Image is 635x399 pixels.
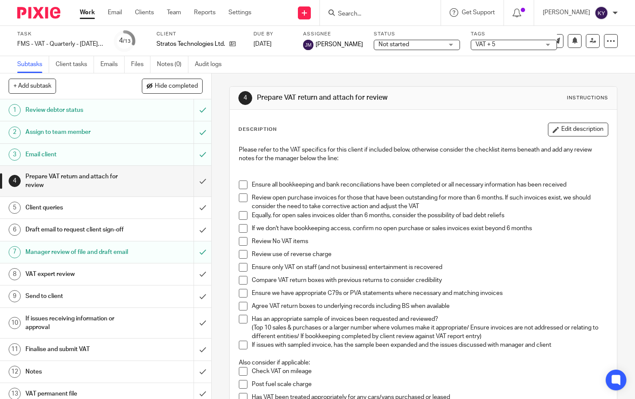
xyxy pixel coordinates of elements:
a: Files [131,56,150,73]
p: Agree VAT return boxes to underlying records including BS when available [252,302,608,310]
div: 4 [119,36,131,46]
h1: Client queries [25,201,132,214]
p: Please refer to the VAT specifics for this client if included below, otherwise consider the check... [239,146,608,163]
span: [PERSON_NAME] [316,40,363,49]
p: Review use of reverse charge [252,250,608,259]
button: + Add subtask [9,79,56,93]
a: Notes (0) [157,56,188,73]
div: 1 [9,104,21,116]
div: 4 [9,175,21,187]
img: svg%3E [303,40,313,50]
span: Hide completed [155,83,198,90]
p: Stratos Technologies Ltd. [156,40,225,48]
p: Ensure all bookkeeping and bank reconciliations have been completed or all necessary information ... [252,180,608,189]
h1: Prepare VAT return and attach for review [257,93,442,102]
p: If we don't have bookkeeping access, confirm no open purchase or sales invoices exist beyond 6 mo... [252,224,608,233]
div: 5 [9,202,21,214]
h1: VAT expert review [25,268,132,281]
label: Client [156,31,243,38]
div: 4 [238,91,252,105]
p: Review No VAT items [252,237,608,246]
h1: If issues receiving information or approval [25,312,132,334]
label: Status [374,31,460,38]
p: Has an appropriate sample of invoices been requested and reviewed? [252,315,608,323]
p: If issues with sampled invoice, has the sample been expanded and the issues discussed with manage... [252,341,608,349]
small: /13 [123,39,131,44]
div: 7 [9,246,21,258]
p: Compare VAT return boxes with previous returns to consider credibility [252,276,608,285]
div: 9 [9,290,21,302]
p: Review open purchase invoices for those that have been outstanding for more than 6 months. If suc... [252,193,608,211]
div: 2 [9,127,21,139]
div: 10 [9,317,21,329]
h1: Review debtor status [25,104,132,117]
h1: Assign to team member [25,126,132,139]
a: Subtasks [17,56,49,73]
button: Hide completed [142,79,203,93]
div: 6 [9,224,21,236]
input: Search [337,10,415,18]
a: Settings [228,8,251,17]
div: 12 [9,366,21,378]
a: Email [108,8,122,17]
span: Get Support [462,9,495,16]
a: Reports [194,8,216,17]
p: (Top 10 sales & purchases or a larger number where volumes make it appropriate/ Ensure invoices a... [252,323,608,341]
h1: Send to client [25,290,132,303]
div: Instructions [567,95,608,101]
span: [DATE] [253,41,272,47]
label: Task [17,31,103,38]
a: Clients [135,8,154,17]
div: FMS - VAT - Quarterly - May - July, 2025 [17,40,103,48]
p: Equally, for open sales invoices older than 6 months, consider the possibility of bad debt reliefs [252,211,608,220]
label: Due by [253,31,292,38]
div: FMS - VAT - Quarterly - [DATE] - [DATE] [17,40,103,48]
img: Pixie [17,7,60,19]
div: 11 [9,343,21,355]
button: Edit description [548,123,608,136]
label: Tags [471,31,557,38]
h1: Notes [25,365,132,378]
span: VAT + 5 [475,41,495,47]
h1: Email client [25,148,132,161]
h1: Finalise and submit VAT [25,343,132,356]
a: Client tasks [56,56,94,73]
a: Work [80,8,95,17]
img: svg%3E [594,6,608,20]
label: Assignee [303,31,363,38]
a: Team [167,8,181,17]
a: Emails [100,56,125,73]
p: Ensure only VAT on staff (and not business) entertainment is recovered [252,263,608,272]
p: Description [238,126,277,133]
a: Audit logs [195,56,228,73]
p: Post fuel scale charge [252,380,608,389]
p: Check VAT on mileage [252,367,608,376]
span: Not started [378,41,409,47]
p: [PERSON_NAME] [543,8,590,17]
h1: Manager review of file and draft email [25,246,132,259]
div: 8 [9,268,21,280]
p: Also consider if applicable: [239,358,608,367]
p: Ensure we have appropriate C79s or PVA statements where necessary and matching invoices [252,289,608,298]
h1: Draft email to request client sign-off [25,223,132,236]
div: 3 [9,149,21,161]
h1: Prepare VAT return and attach for review [25,170,132,192]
